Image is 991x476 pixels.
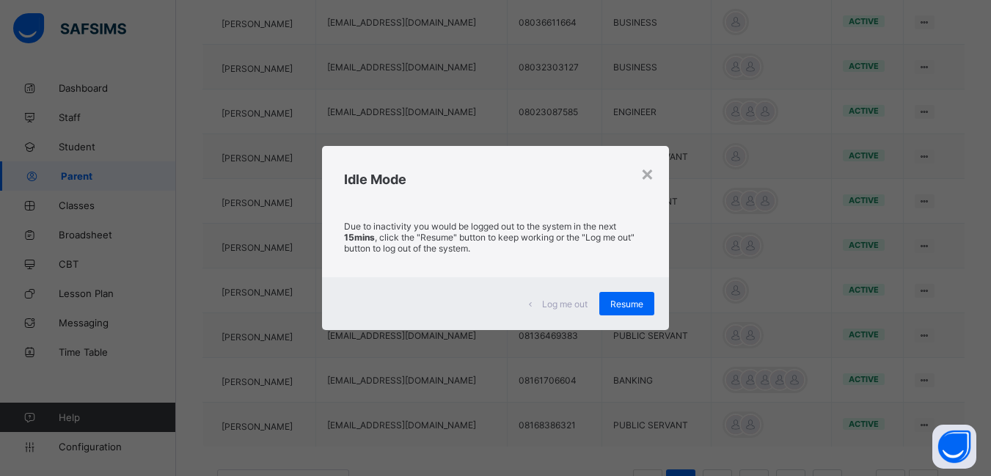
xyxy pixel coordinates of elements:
p: Due to inactivity you would be logged out to the system in the next , click the "Resume" button t... [344,221,647,254]
strong: 15mins [344,232,375,243]
h2: Idle Mode [344,172,647,187]
button: Open asap [932,425,976,469]
span: Log me out [542,299,588,310]
span: Resume [610,299,643,310]
div: × [640,161,654,186]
